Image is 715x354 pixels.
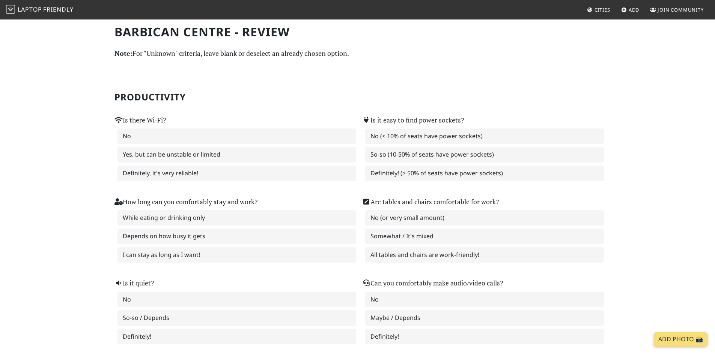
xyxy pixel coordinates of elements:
[584,3,613,16] a: Cities
[6,5,15,14] img: LaptopFriendly
[365,128,604,144] label: No (< 10% of seats have power sockets)
[117,210,356,226] label: While eating or drinking only
[618,3,643,16] a: Add
[117,128,356,144] label: No
[365,329,604,345] label: Definitely!
[365,166,604,181] label: Definitely! (> 50% of seats have power sockets)
[117,310,356,326] label: So-so / Depends
[362,115,464,125] label: Is it easy to find power sockets?
[117,329,356,345] label: Definitely!
[117,229,356,244] label: Depends on how busy it gets
[18,5,42,13] span: Laptop
[654,332,707,347] a: Add Photo 📸
[117,166,356,181] label: Definitely, it's very reliable!
[43,5,73,13] span: Friendly
[114,115,166,125] label: Is there Wi-Fi?
[647,3,707,16] a: Join Community
[595,6,610,13] span: Cities
[6,3,74,16] a: LaptopFriendly LaptopFriendly
[114,49,132,58] strong: Note:
[362,278,503,288] label: Can you comfortably make audio/video calls?
[365,310,604,326] label: Maybe / Depends
[114,197,257,207] label: How long can you comfortably stay and work?
[365,147,604,163] label: So-so (10-50% of seats have power sockets)
[117,247,356,263] label: I can stay as long as I want!
[114,48,601,59] p: For "Unknown" criteria, leave blank or deselect an already chosen option.
[114,25,601,39] h1: Barbican Centre - Review
[365,210,604,226] label: No (or very small amount)
[365,229,604,244] label: Somewhat / It's mixed
[658,6,704,13] span: Join Community
[114,278,154,288] label: Is it quiet?
[365,292,604,308] label: No
[629,6,640,13] span: Add
[114,92,601,103] h2: Productivity
[117,147,356,163] label: Yes, but can be unstable or limited
[117,292,356,308] label: No
[362,197,499,207] label: Are tables and chairs comfortable for work?
[365,247,604,263] label: All tables and chairs are work-friendly!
